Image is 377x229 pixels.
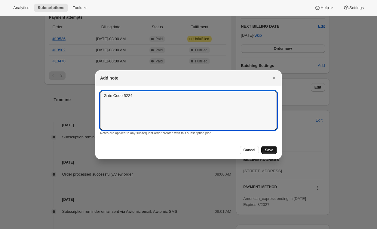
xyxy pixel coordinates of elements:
button: Subscriptions [34,4,68,12]
span: Subscriptions [38,5,64,10]
span: Cancel [244,148,255,152]
button: Help [311,4,338,12]
button: Save [261,146,277,154]
button: Close [270,74,278,82]
span: Save [265,148,273,152]
span: Analytics [13,5,29,10]
button: Settings [340,4,367,12]
span: Help [320,5,329,10]
span: Tools [73,5,82,10]
button: Tools [69,4,92,12]
textarea: Gate Code 5224 [100,91,277,130]
button: Analytics [10,4,33,12]
h2: Add note [100,75,118,81]
small: Notes are applied to any subsequent order created with this subscription plan. [100,131,212,135]
button: Cancel [240,146,259,154]
span: Settings [349,5,364,10]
